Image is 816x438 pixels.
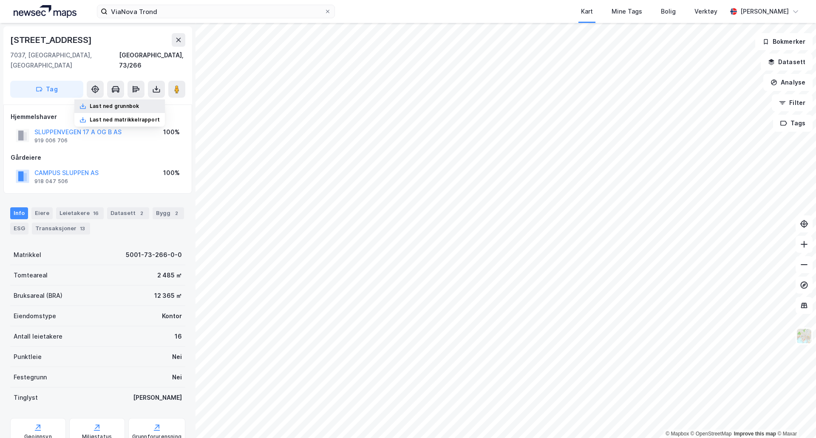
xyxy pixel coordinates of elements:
div: 16 [91,209,100,218]
div: Datasett [107,207,149,219]
div: Tinglyst [14,393,38,403]
div: Last ned grunnbok [90,103,139,110]
img: Z [796,328,812,344]
div: 12 365 ㎡ [154,291,182,301]
div: Bruksareal (BRA) [14,291,62,301]
img: logo.a4113a55bc3d86da70a041830d287a7e.svg [14,5,76,18]
div: 2 [137,209,146,218]
button: Datasett [761,54,813,71]
div: Verktøy [694,6,717,17]
div: Kontor [162,311,182,321]
div: Gårdeiere [11,153,185,163]
div: Eiendomstype [14,311,56,321]
button: Analyse [763,74,813,91]
div: 100% [163,127,180,137]
div: [STREET_ADDRESS] [10,33,93,47]
a: Improve this map [734,431,776,437]
div: [GEOGRAPHIC_DATA], 73/266 [119,50,185,71]
div: 2 485 ㎡ [157,270,182,280]
div: Festegrunn [14,372,47,382]
div: Bolig [661,6,676,17]
div: Last ned matrikkelrapport [90,116,160,123]
div: 918 047 506 [34,178,68,185]
div: [PERSON_NAME] [740,6,789,17]
button: Filter [772,94,813,111]
div: 7037, [GEOGRAPHIC_DATA], [GEOGRAPHIC_DATA] [10,50,119,71]
a: Mapbox [666,431,689,437]
div: Eiere [31,207,53,219]
div: Bygg [153,207,184,219]
iframe: Chat Widget [773,397,816,438]
div: Kontrollprogram for chat [773,397,816,438]
div: 100% [163,168,180,178]
div: [PERSON_NAME] [133,393,182,403]
div: Transaksjoner [32,223,90,235]
div: Antall leietakere [14,331,62,342]
div: Nei [172,352,182,362]
input: Søk på adresse, matrikkel, gårdeiere, leietakere eller personer [108,5,324,18]
button: Tag [10,81,83,98]
div: ESG [10,223,28,235]
div: Mine Tags [612,6,642,17]
div: Tomteareal [14,270,48,280]
div: 13 [78,224,87,233]
div: 5001-73-266-0-0 [126,250,182,260]
div: Matrikkel [14,250,41,260]
div: 919 006 706 [34,137,68,144]
div: Hjemmelshaver [11,112,185,122]
div: Nei [172,372,182,382]
a: OpenStreetMap [691,431,732,437]
div: 16 [175,331,182,342]
div: Info [10,207,28,219]
div: Leietakere [56,207,104,219]
button: Tags [773,115,813,132]
div: Punktleie [14,352,42,362]
div: Kart [581,6,593,17]
button: Bokmerker [755,33,813,50]
div: 2 [172,209,181,218]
